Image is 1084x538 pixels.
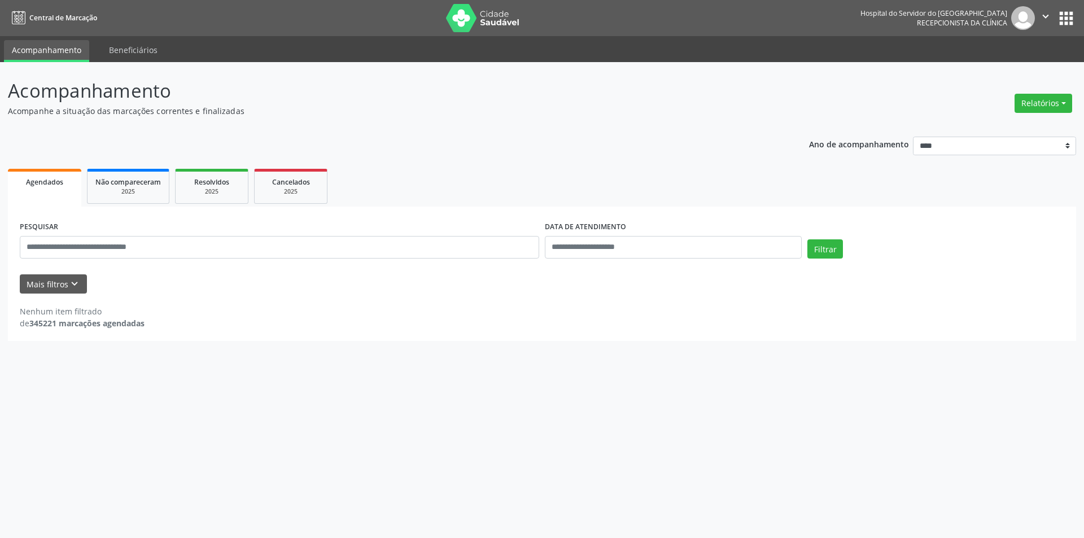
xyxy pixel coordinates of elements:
[1056,8,1076,28] button: apps
[1039,10,1052,23] i: 
[860,8,1007,18] div: Hospital do Servidor do [GEOGRAPHIC_DATA]
[20,317,145,329] div: de
[95,187,161,196] div: 2025
[1015,94,1072,113] button: Relatórios
[8,8,97,27] a: Central de Marcação
[101,40,165,60] a: Beneficiários
[20,274,87,294] button: Mais filtroskeyboard_arrow_down
[183,187,240,196] div: 2025
[807,239,843,259] button: Filtrar
[8,77,755,105] p: Acompanhamento
[29,13,97,23] span: Central de Marcação
[68,278,81,290] i: keyboard_arrow_down
[194,177,229,187] span: Resolvidos
[272,177,310,187] span: Cancelados
[26,177,63,187] span: Agendados
[545,218,626,236] label: DATA DE ATENDIMENTO
[20,305,145,317] div: Nenhum item filtrado
[8,105,755,117] p: Acompanhe a situação das marcações correntes e finalizadas
[95,177,161,187] span: Não compareceram
[1035,6,1056,30] button: 
[917,18,1007,28] span: Recepcionista da clínica
[1011,6,1035,30] img: img
[263,187,319,196] div: 2025
[4,40,89,62] a: Acompanhamento
[809,137,909,151] p: Ano de acompanhamento
[29,318,145,329] strong: 345221 marcações agendadas
[20,218,58,236] label: PESQUISAR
